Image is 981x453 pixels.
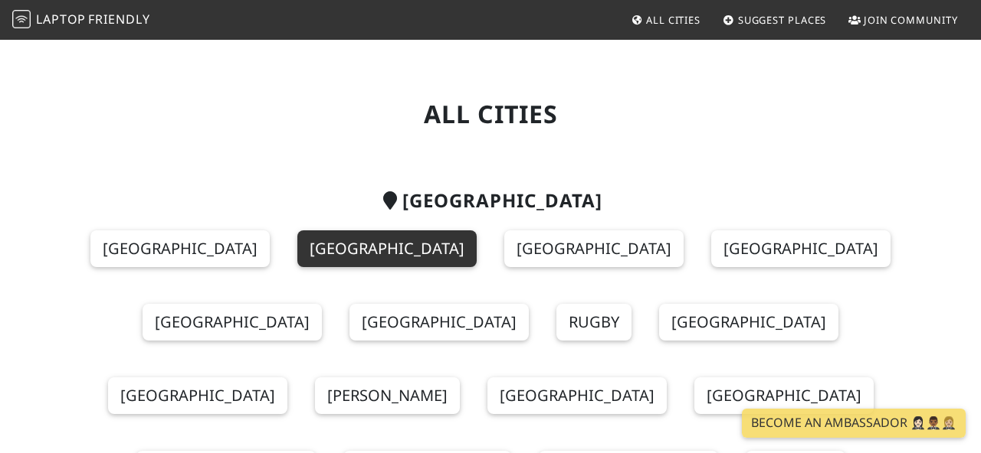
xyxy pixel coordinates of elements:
[315,377,460,414] a: [PERSON_NAME]
[108,377,287,414] a: [GEOGRAPHIC_DATA]
[694,377,874,414] a: [GEOGRAPHIC_DATA]
[711,230,891,267] a: [GEOGRAPHIC_DATA]
[646,13,700,27] span: All Cities
[659,304,838,341] a: [GEOGRAPHIC_DATA]
[864,13,958,27] span: Join Community
[63,99,918,129] h1: All Cities
[738,13,827,27] span: Suggest Places
[504,230,684,267] a: [GEOGRAPHIC_DATA]
[88,11,149,28] span: Friendly
[487,377,667,414] a: [GEOGRAPHIC_DATA]
[842,6,964,34] a: Join Community
[12,7,150,34] a: LaptopFriendly LaptopFriendly
[36,11,86,28] span: Laptop
[742,409,966,438] a: Become an Ambassador 🤵🏻‍♀️🤵🏾‍♂️🤵🏼‍♀️
[90,230,270,267] a: [GEOGRAPHIC_DATA]
[556,304,632,341] a: Rugby
[349,304,529,341] a: [GEOGRAPHIC_DATA]
[717,6,833,34] a: Suggest Places
[12,10,31,28] img: LaptopFriendly
[297,230,477,267] a: [GEOGRAPHIC_DATA]
[625,6,707,34] a: All Cities
[63,190,918,212] h2: [GEOGRAPHIC_DATA]
[143,304,322,341] a: [GEOGRAPHIC_DATA]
